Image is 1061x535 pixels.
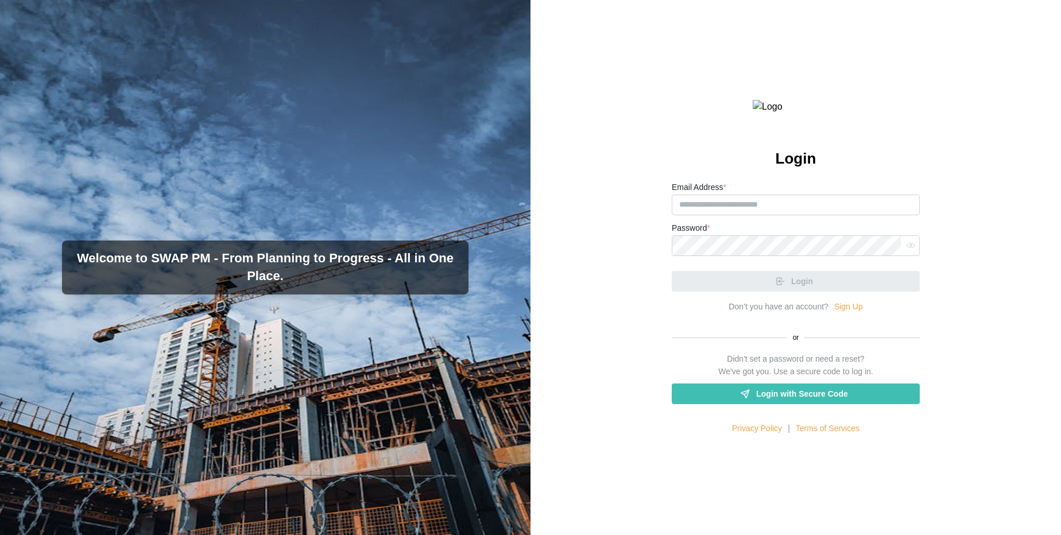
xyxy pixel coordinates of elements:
a: Terms of Services [796,422,859,435]
h2: Login [776,149,816,169]
div: Don’t you have an account? [729,301,828,313]
label: Password [672,222,710,235]
div: or [672,332,920,343]
img: Logo [753,100,839,114]
a: Privacy Policy [732,422,782,435]
a: Login with Secure Code [672,383,920,404]
label: Email Address [672,181,726,194]
div: Didn't set a password or need a reset? We've got you. Use a secure code to log in. [718,353,873,378]
div: | [788,422,790,435]
span: Login with Secure Code [756,384,847,404]
h3: Welcome to SWAP PM - From Planning to Progress - All in One Place. [71,250,459,285]
a: Sign Up [834,301,863,313]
